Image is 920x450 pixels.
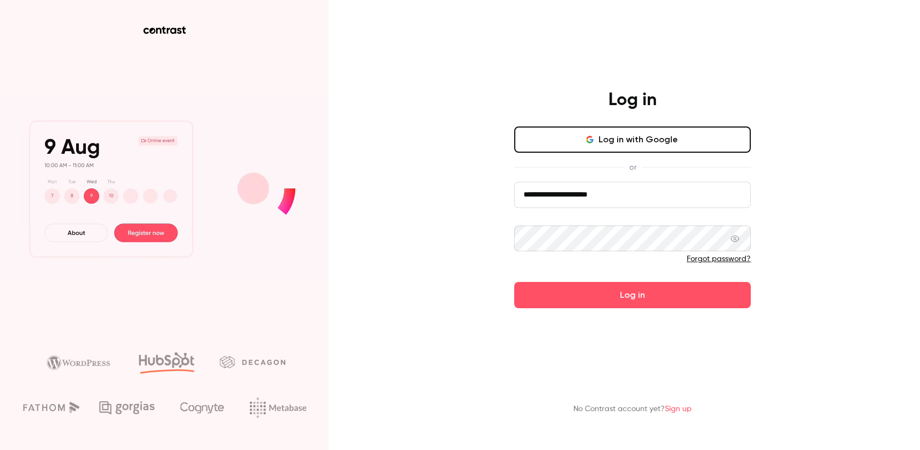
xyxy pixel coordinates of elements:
[687,255,751,263] a: Forgot password?
[665,405,692,413] a: Sign up
[220,356,285,368] img: decagon
[514,126,751,153] button: Log in with Google
[573,403,692,415] p: No Contrast account yet?
[514,282,751,308] button: Log in
[608,89,657,111] h4: Log in
[624,161,642,173] span: or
